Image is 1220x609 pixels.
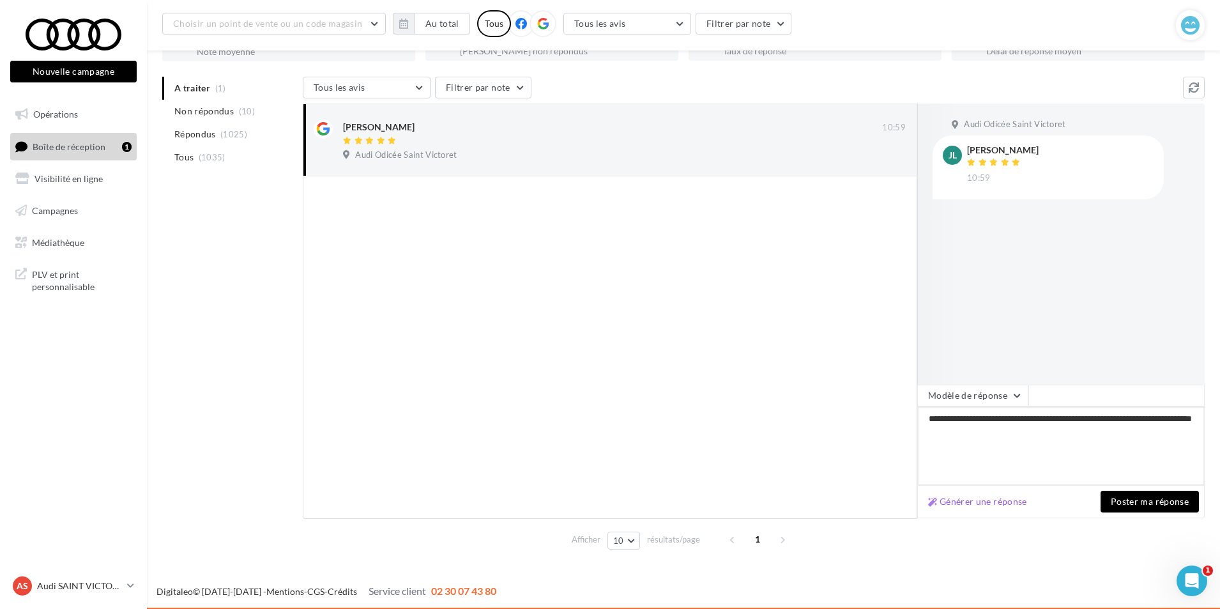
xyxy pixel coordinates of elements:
[266,586,304,597] a: Mentions
[303,77,431,98] button: Tous les avis
[343,121,415,134] div: [PERSON_NAME]
[1101,491,1199,513] button: Poster ma réponse
[923,494,1032,509] button: Générer une réponse
[10,61,137,82] button: Nouvelle campagne
[239,106,255,116] span: (10)
[431,585,496,597] span: 02 30 07 43 80
[33,109,78,119] span: Opérations
[8,166,139,192] a: Visibilité en ligne
[369,585,426,597] span: Service client
[17,580,28,592] span: AS
[174,105,234,118] span: Non répondus
[32,236,84,247] span: Médiathèque
[355,150,457,161] span: Audi Odicée Saint Victoret
[574,18,626,29] span: Tous les avis
[37,580,122,592] p: Audi SAINT VICTORET
[917,385,1028,406] button: Modèle de réponse
[967,146,1039,155] div: [PERSON_NAME]
[156,586,496,597] span: © [DATE]-[DATE] - - -
[613,536,624,546] span: 10
[607,532,640,550] button: 10
[32,205,78,216] span: Campagnes
[220,129,247,139] span: (1025)
[8,261,139,298] a: PLV et print personnalisable
[10,574,137,598] a: AS Audi SAINT VICTORET
[33,141,105,151] span: Boîte de réception
[393,13,470,35] button: Au total
[307,586,324,597] a: CGS
[8,101,139,128] a: Opérations
[174,128,216,141] span: Répondus
[747,529,768,550] span: 1
[8,197,139,224] a: Campagnes
[34,173,103,184] span: Visibilité en ligne
[949,149,957,162] span: Jl
[314,82,365,93] span: Tous les avis
[967,173,991,184] span: 10:59
[8,229,139,256] a: Médiathèque
[122,142,132,152] div: 1
[1203,566,1213,576] span: 1
[572,534,600,546] span: Afficher
[32,266,132,293] span: PLV et print personnalisable
[328,586,357,597] a: Crédits
[162,13,386,35] button: Choisir un point de vente ou un code magasin
[415,13,470,35] button: Au total
[647,534,700,546] span: résultats/page
[882,122,906,134] span: 10:59
[435,77,531,98] button: Filtrer par note
[173,18,362,29] span: Choisir un point de vente ou un code magasin
[964,119,1065,130] span: Audi Odicée Saint Victoret
[1177,566,1207,596] iframe: Intercom live chat
[199,152,225,162] span: (1035)
[8,133,139,160] a: Boîte de réception1
[563,13,691,35] button: Tous les avis
[156,586,193,597] a: Digitaleo
[696,13,792,35] button: Filtrer par note
[477,10,511,37] div: Tous
[174,151,194,164] span: Tous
